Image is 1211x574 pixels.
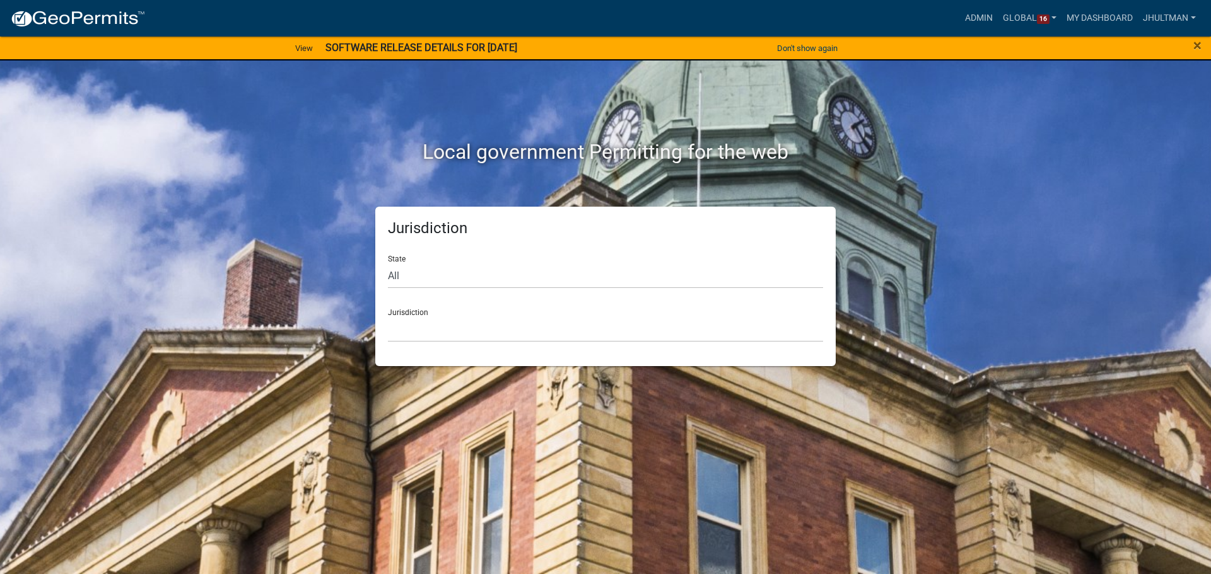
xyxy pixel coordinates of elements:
span: × [1193,37,1202,54]
h5: Jurisdiction [388,219,823,238]
a: jhultman [1138,6,1201,30]
a: View [290,38,318,59]
button: Don't show again [772,38,843,59]
a: Admin [960,6,998,30]
span: 16 [1037,14,1050,25]
h2: Local government Permitting for the web [255,140,956,164]
a: Global16 [998,6,1062,30]
button: Close [1193,38,1202,53]
strong: SOFTWARE RELEASE DETAILS FOR [DATE] [325,42,517,54]
a: My Dashboard [1062,6,1138,30]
